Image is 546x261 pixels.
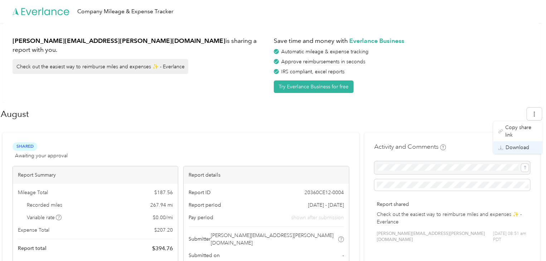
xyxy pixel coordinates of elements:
span: $ 0.00 / mi [153,214,173,221]
h1: August [1,105,522,123]
span: Report ID [189,189,211,196]
span: [DATE] - [DATE] [308,201,344,209]
span: [PERSON_NAME][EMAIL_ADDRESS][PERSON_NAME][DOMAIN_NAME] [377,231,493,243]
p: Report shared [377,201,527,208]
span: Awaiting your approval [15,152,68,159]
span: Download [506,144,529,151]
p: Check out the easiest way to reimburse miles and expenses ✨ - Everlance [377,211,527,226]
h1: is sharing a report with you. [13,36,269,54]
h1: Save time and money with [274,36,530,45]
span: shown after submission [291,214,344,221]
span: [DATE] 08:51 am PDT [493,231,527,243]
span: Submitter [189,235,211,243]
div: Report details [184,166,348,184]
strong: [PERSON_NAME][EMAIL_ADDRESS][PERSON_NAME][DOMAIN_NAME] [13,37,225,44]
span: $ 207.20 [154,226,173,234]
strong: Everlance Business [349,37,404,44]
h4: Activity and Comments [374,142,446,151]
span: Automatic mileage & expense tracking [281,49,369,55]
span: 267.94 mi [150,201,173,209]
span: Variable rate [27,214,62,221]
span: Expense Total [18,226,49,234]
span: - [342,252,344,259]
div: Report Summary [13,166,178,184]
span: IRS compliant, excel reports [281,69,345,75]
span: Approve reimbursements in seconds [281,59,365,65]
span: Report period [189,201,221,209]
span: Mileage Total [18,189,48,196]
div: Company Mileage & Expense Tracker [77,7,174,16]
span: Submitted on [189,252,220,259]
span: Shared [13,142,37,151]
span: $ 394.76 [152,244,173,253]
span: Copy share link [505,124,537,139]
span: [PERSON_NAME][EMAIL_ADDRESS][PERSON_NAME][DOMAIN_NAME] [211,232,337,247]
span: Report total [18,245,47,252]
span: 20360CE12-0004 [304,189,344,196]
span: Pay period [189,214,213,221]
span: $ 187.56 [154,189,173,196]
div: Check out the easiest way to reimburse miles and expenses ✨ - Everlance [13,59,188,74]
button: Try Everlance Business for free [274,80,354,93]
span: Recorded miles [27,201,62,209]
